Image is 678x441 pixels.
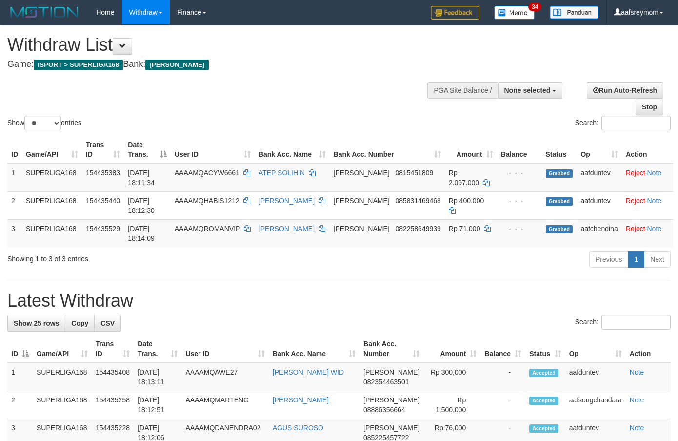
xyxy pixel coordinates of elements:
[128,197,155,214] span: [DATE] 18:12:30
[22,219,82,247] td: SUPERLIGA168
[259,197,315,205] a: [PERSON_NAME]
[175,225,240,232] span: AAAAMQROMANVIP
[630,396,644,404] a: Note
[86,197,120,205] span: 154435440
[647,169,662,177] a: Note
[82,136,124,164] th: Trans ID: activate to sort column ascending
[181,363,268,391] td: AAAAMQAWE27
[145,60,208,70] span: [PERSON_NAME]
[7,35,442,55] h1: Withdraw List
[626,225,645,232] a: Reject
[423,335,480,363] th: Amount: activate to sort column ascending
[181,335,268,363] th: User ID: activate to sort column ascending
[359,335,423,363] th: Bank Acc. Number: activate to sort column ascending
[577,191,622,219] td: aafduntev
[134,391,181,419] td: [DATE] 18:12:51
[546,225,573,233] span: Grabbed
[7,116,81,130] label: Show entries
[181,391,268,419] td: AAAAMQMARTENG
[628,251,644,268] a: 1
[480,391,525,419] td: -
[395,225,440,232] span: Copy 082258649939 to clipboard
[528,2,541,11] span: 34
[577,219,622,247] td: aafchendina
[630,424,644,432] a: Note
[24,116,61,130] select: Showentries
[529,397,558,405] span: Accepted
[363,396,419,404] span: [PERSON_NAME]
[330,136,445,164] th: Bank Acc. Number: activate to sort column ascending
[175,197,239,205] span: AAAAMQHABIS1212
[86,169,120,177] span: 154435383
[33,335,92,363] th: Game/API: activate to sort column ascending
[22,191,82,219] td: SUPERLIGA168
[427,82,498,99] div: PGA Site Balance /
[22,164,82,192] td: SUPERLIGA168
[589,251,628,268] a: Previous
[550,6,598,19] img: panduan.png
[7,5,81,20] img: MOTION_logo.png
[65,315,95,332] a: Copy
[577,164,622,192] td: aafduntev
[575,315,671,330] label: Search:
[577,136,622,164] th: Op: activate to sort column ascending
[449,197,484,205] span: Rp 400.000
[480,335,525,363] th: Balance: activate to sort column ascending
[501,196,538,206] div: - - -
[525,335,565,363] th: Status: activate to sort column ascending
[575,116,671,130] label: Search:
[94,315,121,332] a: CSV
[647,197,662,205] a: Note
[480,363,525,391] td: -
[273,368,344,376] a: [PERSON_NAME] WID
[565,363,626,391] td: aafduntev
[363,406,405,414] span: Copy 08886356664 to clipboard
[7,315,65,332] a: Show 25 rows
[363,424,419,432] span: [PERSON_NAME]
[626,169,645,177] a: Reject
[395,169,433,177] span: Copy 0815451809 to clipboard
[171,136,255,164] th: User ID: activate to sort column ascending
[334,197,390,205] span: [PERSON_NAME]
[7,335,33,363] th: ID: activate to sort column descending
[601,315,671,330] input: Search:
[7,250,275,264] div: Showing 1 to 3 of 3 entries
[7,219,22,247] td: 3
[92,363,134,391] td: 154435408
[497,136,542,164] th: Balance
[626,197,645,205] a: Reject
[92,335,134,363] th: Trans ID: activate to sort column ascending
[504,86,551,94] span: None selected
[128,225,155,242] span: [DATE] 18:14:09
[363,378,409,386] span: Copy 082354463501 to clipboard
[363,368,419,376] span: [PERSON_NAME]
[7,60,442,69] h4: Game: Bank:
[86,225,120,232] span: 154435529
[395,197,440,205] span: Copy 085831469468 to clipboard
[269,335,359,363] th: Bank Acc. Name: activate to sort column ascending
[134,363,181,391] td: [DATE] 18:13:11
[423,363,480,391] td: Rp 300,000
[622,219,673,247] td: ·
[134,335,181,363] th: Date Trans.: activate to sort column ascending
[630,368,644,376] a: Note
[7,363,33,391] td: 1
[644,251,671,268] a: Next
[622,191,673,219] td: ·
[175,169,239,177] span: AAAAMQACYW6661
[423,391,480,419] td: Rp 1,500,000
[34,60,123,70] span: ISPORT > SUPERLIGA168
[334,225,390,232] span: [PERSON_NAME]
[501,224,538,233] div: - - -
[431,6,479,20] img: Feedback.jpg
[71,319,88,327] span: Copy
[7,136,22,164] th: ID
[128,169,155,187] span: [DATE] 18:11:34
[7,291,671,311] h1: Latest Withdraw
[7,391,33,419] td: 2
[529,369,558,377] span: Accepted
[601,116,671,130] input: Search:
[622,136,673,164] th: Action
[7,164,22,192] td: 1
[647,225,662,232] a: Note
